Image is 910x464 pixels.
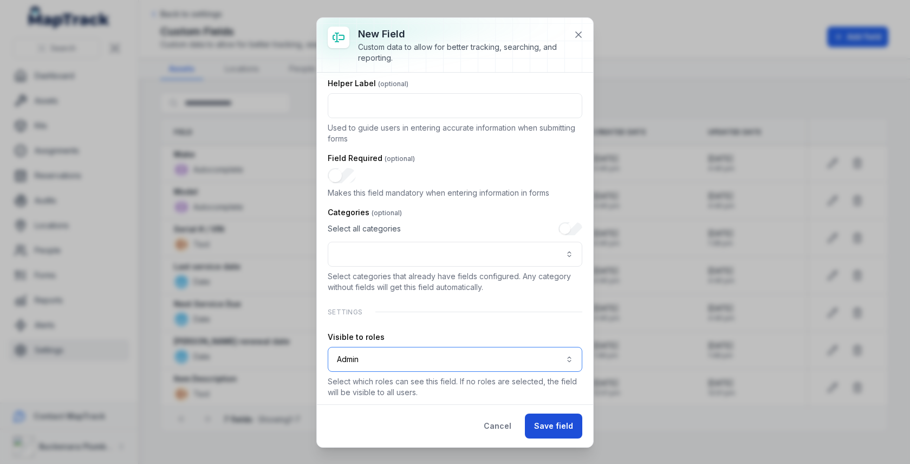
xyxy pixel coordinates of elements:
[328,168,356,183] input: :r4u:-form-item-label
[328,222,582,267] div: :r4v:-form-item-label
[328,93,582,118] input: :r4t:-form-item-label
[358,27,565,42] h3: New field
[328,188,582,198] p: Makes this field mandatory when entering information in forms
[525,414,582,439] button: Save field
[328,123,582,144] p: Used to guide users in entering accurate information when submitting forms
[328,301,582,323] div: Settings
[358,42,565,63] div: Custom data to allow for better tracking, searching, and reporting.
[328,223,401,234] span: Select all categories
[328,153,415,164] label: Field Required
[328,207,402,218] label: Categories
[474,414,521,439] button: Cancel
[328,271,582,293] p: Select categories that already have fields configured. Any category without fields will get this ...
[328,332,385,343] label: Visible to roles
[328,78,408,89] label: Helper Label
[328,347,582,372] button: Admin
[328,376,582,398] p: Select which roles can see this field. If no roles are selected, the field will be visible to all...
